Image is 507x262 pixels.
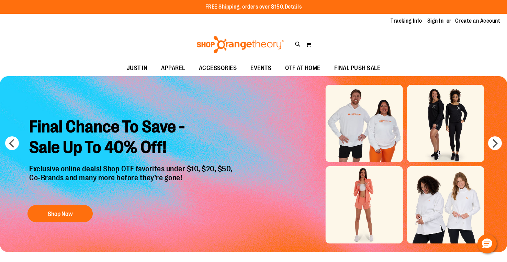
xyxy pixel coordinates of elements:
[285,4,302,10] a: Details
[24,111,239,226] a: Final Chance To Save -Sale Up To 40% Off! Exclusive online deals! Shop OTF favorites under $10, $...
[455,17,500,25] a: Create an Account
[285,60,320,76] span: OTF AT HOME
[477,234,497,253] button: Hello, have a question? Let’s chat.
[5,136,19,150] button: prev
[199,60,237,76] span: ACCESSORIES
[278,60,327,76] a: OTF AT HOME
[27,205,93,222] button: Shop Now
[244,60,278,76] a: EVENTS
[120,60,155,76] a: JUST IN
[24,164,239,198] p: Exclusive online deals! Shop OTF favorites under $10, $20, $50, Co-Brands and many more before th...
[334,60,381,76] span: FINAL PUSH SALE
[24,111,239,164] h2: Final Chance To Save - Sale Up To 40% Off!
[161,60,185,76] span: APPAREL
[154,60,192,76] a: APPAREL
[327,60,387,76] a: FINAL PUSH SALE
[196,36,285,53] img: Shop Orangetheory
[127,60,148,76] span: JUST IN
[192,60,244,76] a: ACCESSORIES
[391,17,422,25] a: Tracking Info
[205,3,302,11] p: FREE Shipping, orders over $150.
[488,136,502,150] button: next
[250,60,271,76] span: EVENTS
[427,17,444,25] a: Sign In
